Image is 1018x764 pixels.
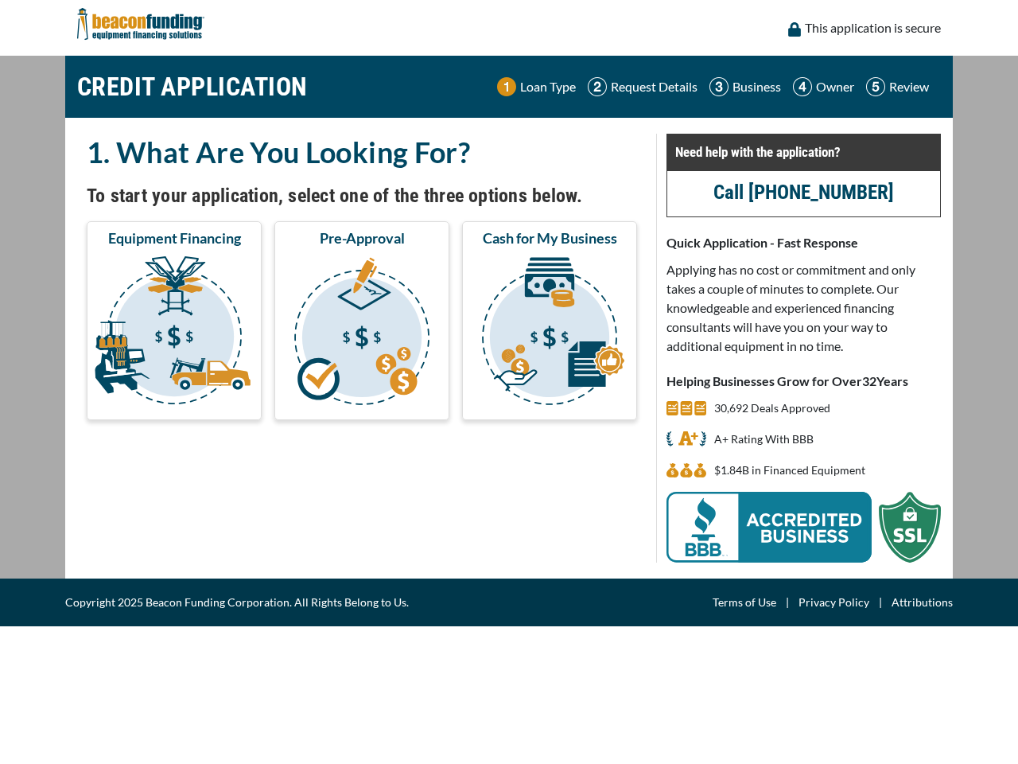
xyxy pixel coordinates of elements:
[462,221,637,420] button: Cash for My Business
[77,64,308,110] h1: CREDIT APPLICATION
[65,593,409,612] span: Copyright 2025 Beacon Funding Corporation. All Rights Belong to Us.
[776,593,798,612] span: |
[666,372,941,391] p: Helping Businesses Grow for Over Years
[666,492,941,563] img: BBB Acredited Business and SSL Protection
[320,228,405,248] span: Pre-Approval
[483,228,617,248] span: Cash for My Business
[816,77,854,96] p: Owner
[798,593,869,612] a: Privacy Policy
[666,260,941,356] p: Applying has no cost or commitment and only takes a couple of minutes to complete. Our knowledgea...
[732,77,781,96] p: Business
[892,593,953,612] a: Attributions
[497,77,516,96] img: Step 1
[611,77,697,96] p: Request Details
[714,399,830,418] p: 30,692 Deals Approved
[713,593,776,612] a: Terms of Use
[714,430,814,449] p: A+ Rating With BBB
[588,77,607,96] img: Step 2
[866,77,885,96] img: Step 5
[805,18,941,37] p: This application is secure
[714,461,865,480] p: $1,835,173,041 in Financed Equipment
[788,22,801,37] img: lock icon to convery security
[278,254,446,413] img: Pre-Approval
[869,593,892,612] span: |
[675,142,932,162] p: Need help with the application?
[520,77,576,96] p: Loan Type
[862,373,876,388] span: 32
[666,233,941,252] p: Quick Application - Fast Response
[793,77,812,96] img: Step 4
[713,181,894,204] a: Call [PHONE_NUMBER]
[90,254,258,413] img: Equipment Financing
[87,221,262,420] button: Equipment Financing
[274,221,449,420] button: Pre-Approval
[709,77,729,96] img: Step 3
[87,182,637,209] h4: To start your application, select one of the three options below.
[889,77,929,96] p: Review
[465,254,634,413] img: Cash for My Business
[87,134,637,170] h2: 1. What Are You Looking For?
[108,228,241,248] span: Equipment Financing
